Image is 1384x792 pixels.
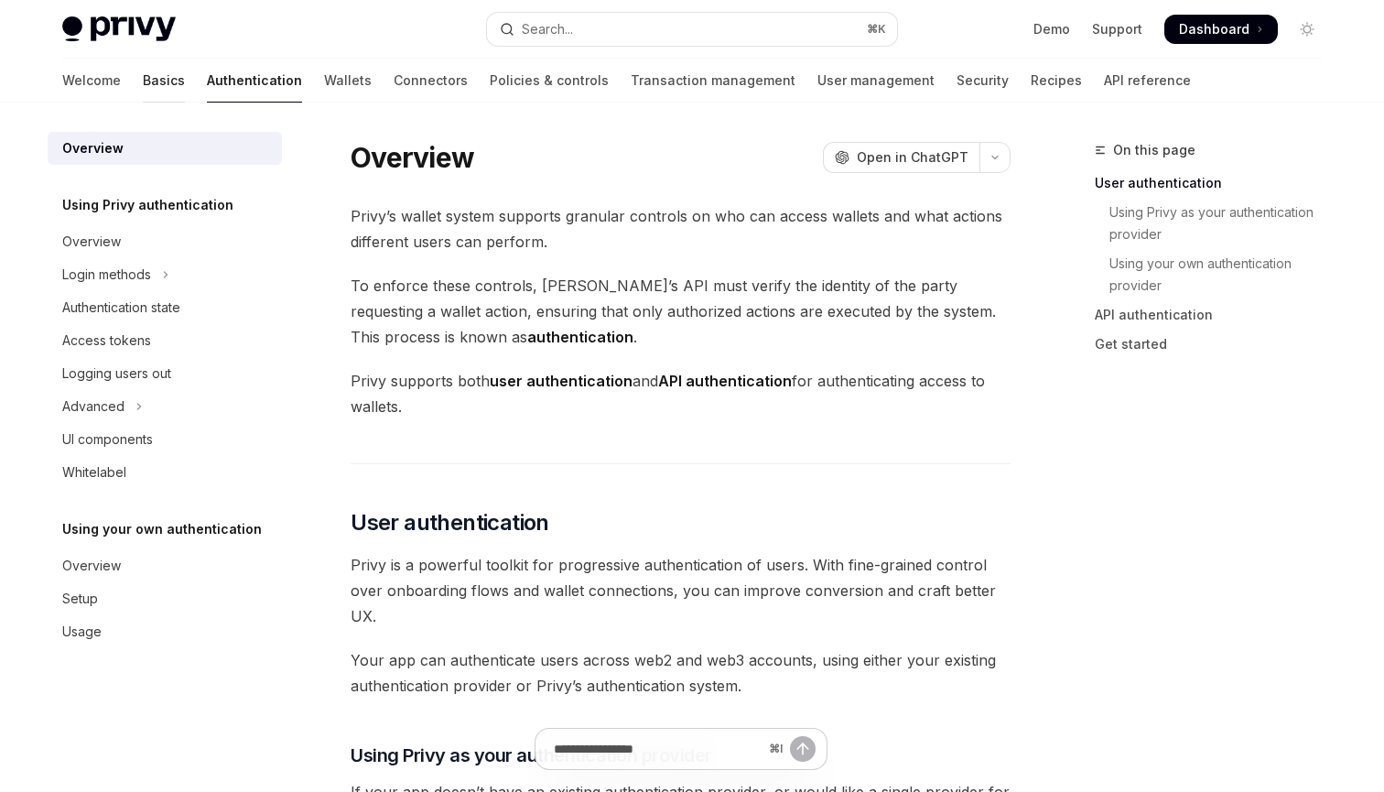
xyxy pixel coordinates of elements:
a: Welcome [62,59,121,103]
span: Your app can authenticate users across web2 and web3 accounts, using either your existing authent... [351,647,1011,699]
a: Wallets [324,59,372,103]
a: Overview [48,549,282,582]
a: Policies & controls [490,59,609,103]
a: Access tokens [48,324,282,357]
strong: user authentication [490,372,633,390]
strong: authentication [527,328,633,346]
div: Whitelabel [62,461,126,483]
div: Overview [62,137,124,159]
a: Authentication state [48,291,282,324]
a: UI components [48,423,282,456]
span: Open in ChatGPT [857,148,968,167]
a: Dashboard [1164,15,1278,44]
a: Overview [48,132,282,165]
a: Usage [48,615,282,648]
button: Open search [487,13,897,46]
a: Support [1092,20,1142,38]
strong: API authentication [658,372,792,390]
div: Advanced [62,396,124,418]
span: Dashboard [1179,20,1249,38]
a: Security [957,59,1009,103]
a: Overview [48,225,282,258]
a: Transaction management [631,59,795,103]
img: light logo [62,16,176,42]
a: Connectors [394,59,468,103]
a: User authentication [1095,168,1336,198]
a: Basics [143,59,185,103]
a: Whitelabel [48,456,282,489]
button: Toggle Login methods section [48,258,282,291]
a: Logging users out [48,357,282,390]
button: Send message [790,736,816,762]
div: UI components [62,429,153,450]
div: Overview [62,231,121,253]
h5: Using your own authentication [62,518,262,540]
span: On this page [1113,139,1195,161]
span: Privy’s wallet system supports granular controls on who can access wallets and what actions diffe... [351,203,1011,255]
a: API reference [1104,59,1191,103]
h1: Overview [351,141,474,174]
div: Usage [62,621,102,643]
span: ⌘ K [867,22,886,37]
input: Ask a question... [554,729,762,769]
a: Authentication [207,59,302,103]
div: Authentication state [62,297,180,319]
span: Privy supports both and for authenticating access to wallets. [351,368,1011,419]
button: Toggle dark mode [1292,15,1322,44]
div: Search... [522,18,573,40]
h5: Using Privy authentication [62,194,233,216]
span: User authentication [351,508,549,537]
span: To enforce these controls, [PERSON_NAME]’s API must verify the identity of the party requesting a... [351,273,1011,350]
button: Toggle Advanced section [48,390,282,423]
div: Setup [62,588,98,610]
a: Using your own authentication provider [1095,249,1336,300]
div: Access tokens [62,330,151,352]
span: Privy is a powerful toolkit for progressive authentication of users. With fine-grained control ov... [351,552,1011,629]
a: Setup [48,582,282,615]
a: Recipes [1031,59,1082,103]
div: Overview [62,555,121,577]
a: Using Privy as your authentication provider [1095,198,1336,249]
a: Demo [1033,20,1070,38]
a: User management [817,59,935,103]
button: Open in ChatGPT [823,142,979,173]
div: Login methods [62,264,151,286]
a: Get started [1095,330,1336,359]
a: API authentication [1095,300,1336,330]
div: Logging users out [62,363,171,385]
